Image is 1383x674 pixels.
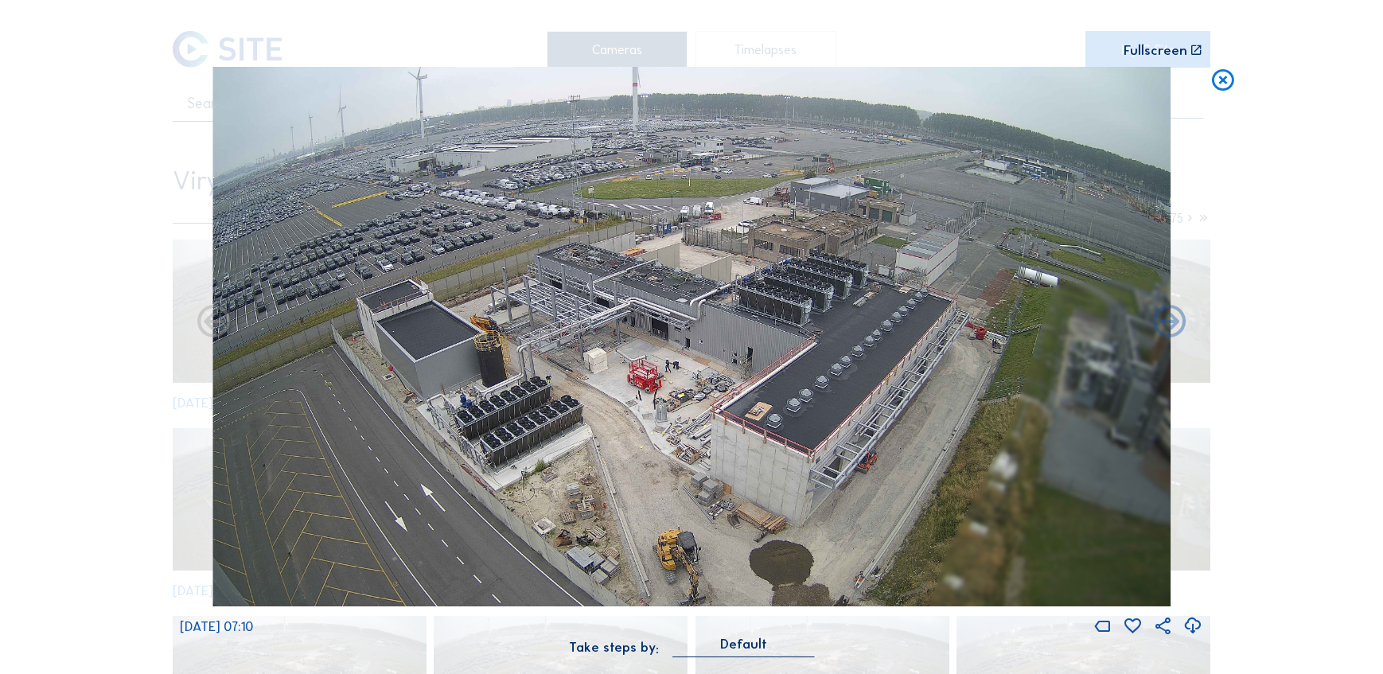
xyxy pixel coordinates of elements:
[673,637,814,656] div: Default
[194,303,234,343] i: Forward
[720,637,767,651] div: Default
[212,67,1171,606] img: Image
[1124,44,1187,57] div: Fullscreen
[180,618,253,634] span: [DATE] 07:10
[569,641,659,654] div: Take steps by:
[1150,303,1190,343] i: Back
